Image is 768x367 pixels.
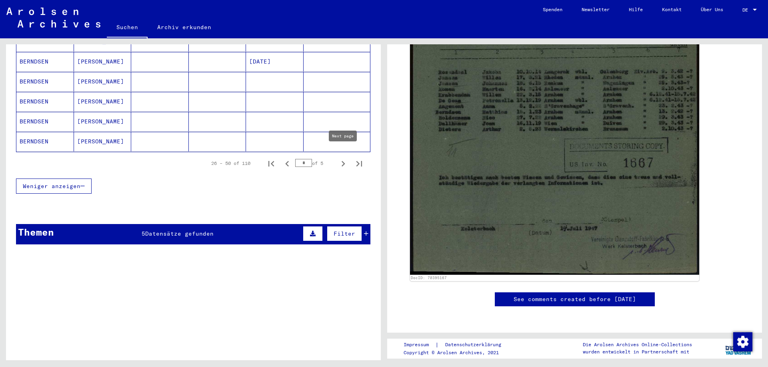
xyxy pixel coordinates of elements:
[404,341,511,349] div: |
[16,179,92,194] button: Weniger anzeigen
[733,332,752,351] img: Zustimmung ändern
[211,160,250,167] div: 26 – 50 of 110
[16,72,74,91] mat-cell: BERNDSEN
[411,276,447,280] a: DocID: 70395167
[148,18,221,37] a: Archiv erkunden
[295,159,335,167] div: of 5
[263,155,279,171] button: First page
[404,349,511,356] p: Copyright © Arolsen Archives, 2021
[583,348,692,355] p: wurden entwickelt in Partnerschaft mit
[145,230,214,237] span: Datensätze gefunden
[334,230,355,237] span: Filter
[16,92,74,111] mat-cell: BERNDSEN
[724,338,754,358] img: yv_logo.png
[279,155,295,171] button: Previous page
[16,52,74,71] mat-cell: BERNDSEN
[107,18,148,38] a: Suchen
[16,112,74,131] mat-cell: BERNDSEN
[6,8,100,28] img: Arolsen_neg.svg
[351,155,367,171] button: Last page
[74,92,132,111] mat-cell: [PERSON_NAME]
[18,225,54,239] div: Themen
[583,341,692,348] p: Die Arolsen Archives Online-Collections
[16,132,74,151] mat-cell: BERNDSEN
[74,52,132,71] mat-cell: [PERSON_NAME]
[142,230,145,237] span: 5
[439,341,511,349] a: Datenschutzerklärung
[404,341,435,349] a: Impressum
[74,112,132,131] mat-cell: [PERSON_NAME]
[246,52,304,71] mat-cell: [DATE]
[23,183,80,190] span: Weniger anzeigen
[742,7,751,13] span: DE
[74,72,132,91] mat-cell: [PERSON_NAME]
[335,155,351,171] button: Next page
[514,295,636,304] a: See comments created before [DATE]
[74,132,132,151] mat-cell: [PERSON_NAME]
[327,226,362,241] button: Filter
